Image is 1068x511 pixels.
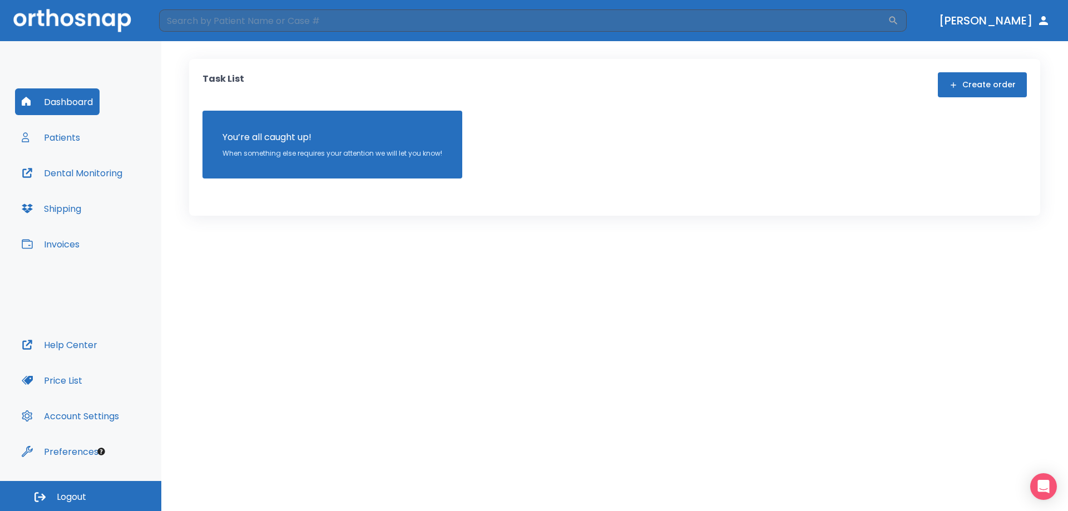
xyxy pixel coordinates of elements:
[13,9,131,32] img: Orthosnap
[15,403,126,429] button: Account Settings
[15,231,86,257] button: Invoices
[96,446,106,457] div: Tooltip anchor
[15,124,87,151] button: Patients
[222,131,442,144] p: You’re all caught up!
[15,331,104,358] button: Help Center
[15,88,100,115] button: Dashboard
[57,491,86,503] span: Logout
[1030,473,1057,500] div: Open Intercom Messenger
[15,195,88,222] button: Shipping
[15,438,105,465] button: Preferences
[159,9,888,32] input: Search by Patient Name or Case #
[934,11,1055,31] button: [PERSON_NAME]
[15,367,89,394] button: Price List
[222,148,442,158] p: When something else requires your attention we will let you know!
[15,160,129,186] button: Dental Monitoring
[202,72,244,97] p: Task List
[938,72,1027,97] button: Create order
